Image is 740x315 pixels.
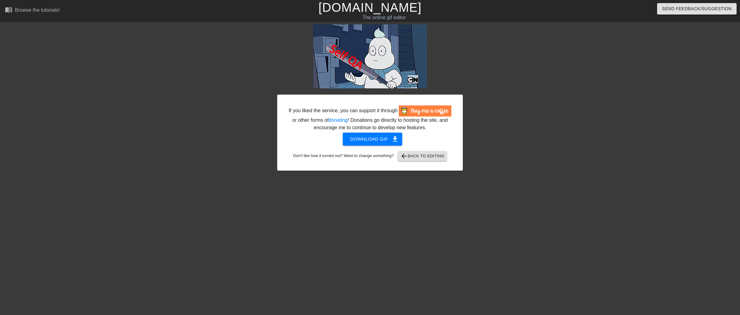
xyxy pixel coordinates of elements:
[657,3,737,15] button: Send Feedback/Suggestion
[329,117,347,123] a: donating
[400,152,408,160] span: arrow_back
[398,151,447,161] button: Back to Editing
[5,6,12,13] span: menu_book
[338,136,402,141] a: Download gif
[662,5,732,13] span: Send Feedback/Suggestion
[15,7,60,13] div: Browse the tutorials!
[313,24,427,88] img: nSprOt3E.gif
[287,151,453,161] div: Don't like how it turned out? Want to change something?
[5,6,60,15] a: Browse the tutorials!
[343,133,402,146] button: Download gif
[250,14,518,21] div: The online gif editor
[350,135,395,143] span: Download gif
[318,1,421,14] a: [DOMAIN_NAME]
[288,105,452,131] div: If you liked the service, you can support it through or other forms of ! Donations go directly to...
[391,135,399,143] span: get_app
[400,152,445,160] span: Back to Editing
[399,105,451,117] img: Buy Me A Coffee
